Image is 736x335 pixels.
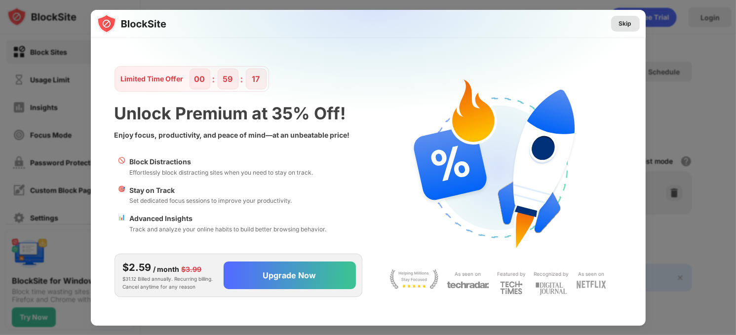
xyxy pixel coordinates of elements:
div: As seen on [579,269,605,279]
div: $31.12 Billed annually. Recurring billing. Cancel anytime for any reason [123,260,216,291]
img: light-techradar.svg [447,281,489,289]
img: gradient.svg [97,10,652,205]
img: light-digital-journal.svg [536,281,567,297]
div: $2.59 [123,260,152,275]
img: light-stay-focus.svg [389,269,439,289]
div: 📊 [118,213,126,234]
div: Track and analyze your online habits to build better browsing behavior. [130,224,327,234]
div: / month [154,264,180,275]
div: Upgrade Now [263,270,316,280]
img: light-techtimes.svg [500,281,523,295]
div: Advanced Insights [130,213,327,224]
div: Featured by [497,269,526,279]
div: Skip [619,19,632,29]
div: $3.99 [182,264,202,275]
div: As seen on [455,269,481,279]
div: Recognized by [534,269,569,279]
img: light-netflix.svg [577,281,606,289]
